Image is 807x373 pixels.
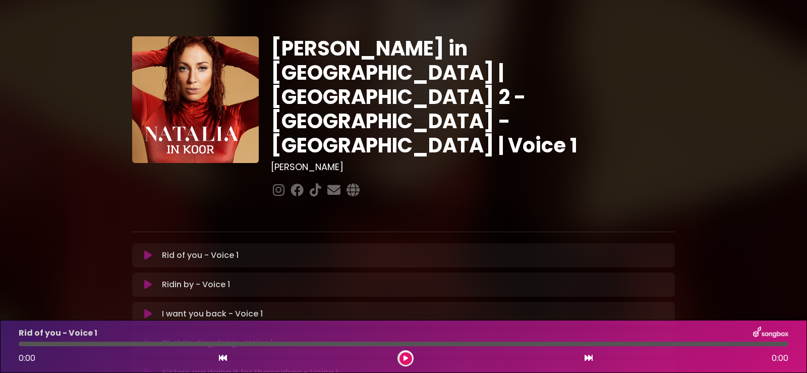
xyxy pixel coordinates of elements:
[162,249,239,261] p: Rid of you - Voice 1
[162,279,230,291] p: Ridin by - Voice 1
[19,327,97,339] p: Rid of you - Voice 1
[753,327,788,340] img: songbox-logo-white.png
[271,162,675,173] h3: [PERSON_NAME]
[772,352,788,364] span: 0:00
[132,36,259,163] img: YTVS25JmS9CLUqXqkEhs
[162,308,263,320] p: I want you back - Voice 1
[19,352,35,364] span: 0:00
[271,36,675,157] h1: [PERSON_NAME] in [GEOGRAPHIC_DATA] | [GEOGRAPHIC_DATA] 2 - [GEOGRAPHIC_DATA] - [GEOGRAPHIC_DATA] ...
